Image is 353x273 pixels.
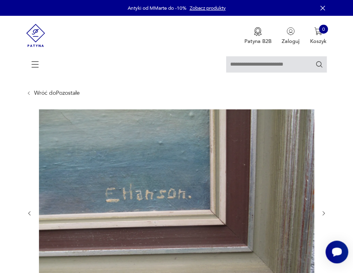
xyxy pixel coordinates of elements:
button: Zaloguj [282,27,300,45]
img: Ikona medalu [254,27,262,36]
iframe: Smartsupp widget button [325,241,348,263]
p: Koszyk [310,38,327,45]
button: Szukaj [315,60,323,68]
a: Ikona medaluPatyna B2B [244,27,272,45]
a: Zobacz produkty [190,5,226,11]
img: Ikonka użytkownika [287,27,295,35]
button: Patyna B2B [244,27,272,45]
p: Patyna B2B [244,38,272,45]
img: Ikona koszyka [314,27,322,35]
button: 0Koszyk [310,27,327,45]
div: 0 [319,25,328,34]
img: Patyna - sklep z meblami i dekoracjami vintage [26,16,45,55]
p: Zaloguj [282,38,300,45]
a: Wróć doPozostałe [34,90,80,96]
p: Antyki od MMarte do -10% [128,5,186,11]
